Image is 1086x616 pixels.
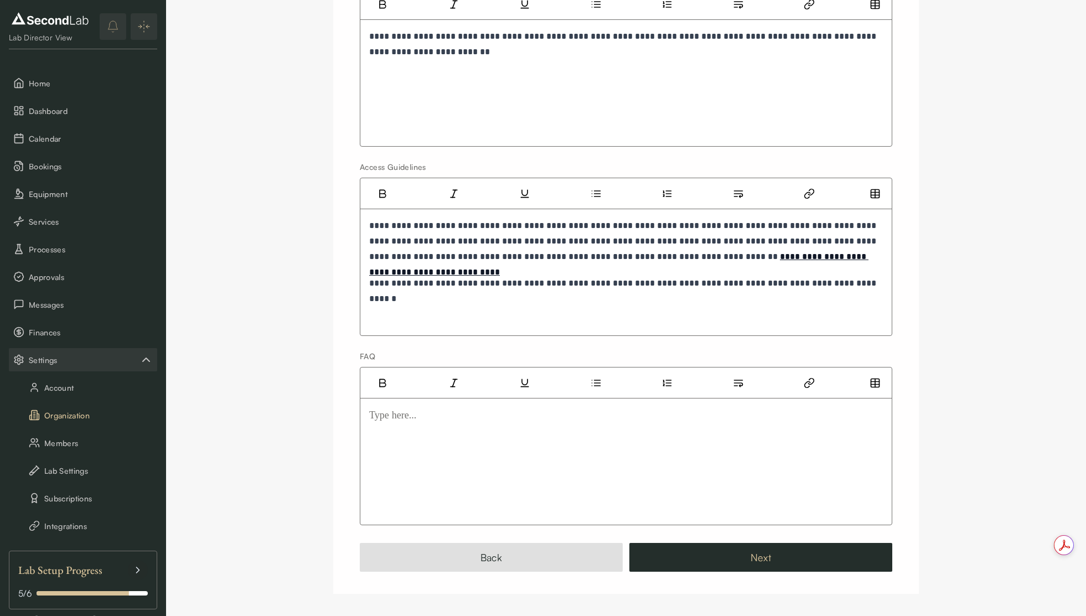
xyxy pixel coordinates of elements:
span: Finances [29,327,153,338]
button: Toggle underline [514,373,536,393]
button: Dashboard [9,99,157,122]
button: Subscriptions [9,486,157,510]
button: Toggle ordered list [656,184,678,204]
button: Toggle link [798,373,820,393]
span: 5 / 6 [18,587,32,600]
button: Toggle underline [514,184,536,204]
button: Toggle ordered list [656,373,678,393]
span: Approvals [29,271,153,283]
span: Bookings [29,161,153,172]
span: Equipment [29,188,153,200]
span: Processes [29,244,153,255]
button: Approvals [9,265,157,288]
button: Bookings [9,154,157,178]
button: Members [9,431,157,454]
button: Calendar [9,127,157,150]
label: FAQ [360,351,375,361]
span: Settings [29,354,139,366]
button: Account [9,376,157,399]
button: Toggle bold [371,184,394,204]
button: Toggle bullet list [585,373,607,393]
button: Toggle italic [443,373,465,393]
button: Equipment [9,182,157,205]
button: Toggle hard break [727,373,749,393]
button: Integrations [9,514,157,537]
span: Dashboard [29,105,153,117]
button: Expand/Collapse sidebar [131,13,157,40]
button: Processes [9,237,157,261]
button: Toggle italic [443,184,465,204]
button: Back [360,543,623,572]
button: notifications [100,13,126,40]
span: Home [29,77,153,89]
label: Access Guidelines [360,162,426,172]
button: Messages [9,293,157,316]
button: Toggle bold [371,373,394,393]
span: Messages [29,299,153,310]
button: Settings [9,348,157,371]
img: logo [9,10,91,28]
button: Toggle bullet list [585,184,607,204]
button: Toggle hard break [727,184,749,204]
div: Lab Director View [9,32,91,43]
span: Services [29,216,153,227]
button: Services [9,210,157,233]
span: Lab Setup Progress [18,560,102,580]
button: Finances [9,320,157,344]
div: Settings sub items [9,348,157,371]
button: Next [629,543,892,572]
button: Organization [9,403,157,427]
button: Home [9,71,157,95]
button: Lab Settings [9,459,157,482]
button: Toggle link [798,184,820,204]
span: Calendar [29,133,153,144]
